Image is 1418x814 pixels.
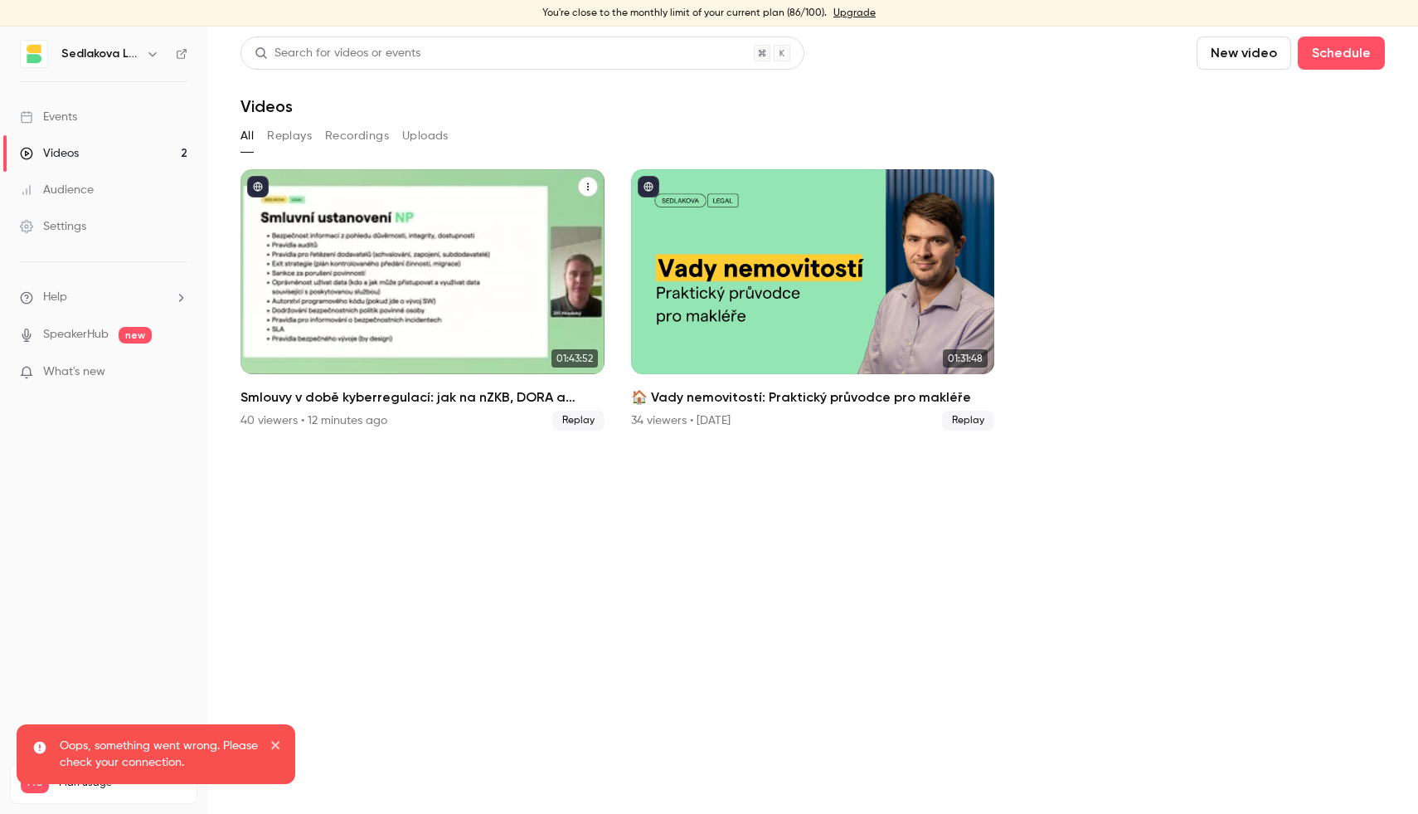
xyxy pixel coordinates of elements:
[943,349,988,368] span: 01:31:48
[631,412,731,429] div: 34 viewers • [DATE]
[255,45,420,62] div: Search for videos or events
[61,46,139,62] h6: Sedlakova Legal
[833,7,876,20] a: Upgrade
[240,169,605,431] li: Smlouvy v době kyberregulací: jak na nZKB, DORA a GDPR
[402,123,449,149] button: Uploads
[247,176,269,197] button: published
[43,363,105,381] span: What's new
[325,123,389,149] button: Recordings
[638,176,659,197] button: published
[240,169,605,431] a: 01:43:52Smlouvy v době kyberregulací: jak na nZKB, DORA a GDPR40 viewers • 12 minutes agoReplay
[20,145,79,162] div: Videos
[240,388,605,407] h2: Smlouvy v době kyberregulací: jak na nZKB, DORA a GDPR
[119,327,152,344] span: new
[240,96,293,116] h1: Videos
[551,349,598,368] span: 01:43:52
[21,41,47,67] img: Sedlakova Legal
[20,289,187,306] li: help-dropdown-opener
[552,411,605,431] span: Replay
[60,738,259,771] p: Oops, something went wrong. Please check your connection.
[240,412,387,429] div: 40 viewers • 12 minutes ago
[1197,37,1291,70] button: New video
[20,218,86,235] div: Settings
[631,169,995,431] a: 01:31:48🏠 Vady nemovitostí: Praktický průvodce pro makléře34 viewers • [DATE]Replay
[43,326,109,344] a: SpeakerHub
[267,123,312,149] button: Replays
[631,169,995,431] li: 🏠 Vady nemovitostí: Praktický průvodce pro makléře
[168,365,187,380] iframe: Noticeable Trigger
[270,738,282,758] button: close
[942,411,994,431] span: Replay
[20,109,77,125] div: Events
[240,37,1385,804] section: Videos
[240,123,254,149] button: All
[1298,37,1385,70] button: Schedule
[631,388,995,407] h2: 🏠 Vady nemovitostí: Praktický průvodce pro makléře
[240,169,1385,431] ul: Videos
[43,289,67,306] span: Help
[20,182,94,198] div: Audience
